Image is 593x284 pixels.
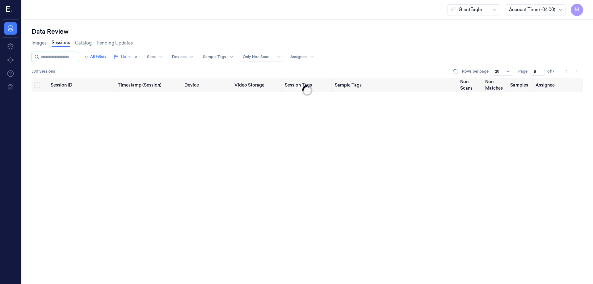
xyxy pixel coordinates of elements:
[332,78,458,92] th: Sample Tags
[571,4,583,16] button: M
[115,78,182,92] th: Timestamp (Session)
[562,67,581,76] nav: pagination
[462,69,489,74] p: Rows per page
[282,78,332,92] th: Session Tags
[533,78,583,92] th: Assignee
[518,69,528,74] span: Page
[562,67,571,76] button: Go to previous page
[232,78,282,92] th: Video Storage
[52,40,70,47] a: Sessions
[97,40,133,46] a: Pending Updates
[121,54,132,60] span: Dates
[34,82,40,88] button: Select all
[111,52,141,62] button: Dates
[75,40,92,46] a: Catalog
[82,52,109,61] button: All Filters
[508,78,533,92] th: Samples
[182,78,232,92] th: Device
[48,78,115,92] th: Session ID
[483,78,508,92] th: Non Matches
[572,67,581,76] button: Go to next page
[547,69,557,74] span: of 17
[32,40,47,46] a: Images
[32,27,583,36] div: Data Review
[32,69,55,74] span: 330 Sessions
[458,78,483,92] th: Non Scans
